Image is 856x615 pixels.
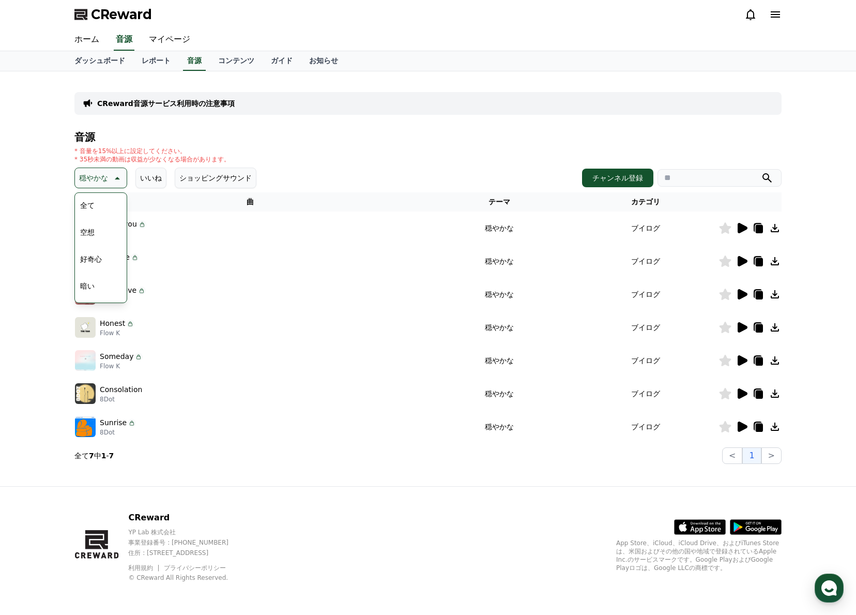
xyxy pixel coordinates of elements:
a: プライバシーポリシー [164,564,226,572]
a: CReward [74,6,152,23]
p: CReward [128,512,249,524]
a: 音源 [114,29,134,51]
span: CReward [91,6,152,23]
p: Flow K [100,329,134,337]
td: 穏やかな [426,245,573,278]
span: Messages [86,344,116,352]
p: 穏やかな [79,171,108,185]
a: ガイド [263,51,301,71]
td: 穏やかな [426,344,573,377]
td: ブイログ [572,410,719,443]
td: ブイログ [572,344,719,377]
p: Someday [100,351,133,362]
a: 利用規約 [128,564,161,572]
p: Flow K [100,362,143,370]
span: Settings [153,343,178,352]
strong: 7 [109,452,114,460]
button: ショッピングサウンド [175,168,256,188]
td: ブイログ [572,245,719,278]
th: カテゴリ [572,192,719,212]
button: 全て [76,194,99,217]
p: 住所 : [STREET_ADDRESS] [128,549,249,557]
button: 好奇心 [76,248,106,271]
a: Home [3,328,68,354]
td: 穏やかな [426,278,573,311]
h4: 音源 [74,131,782,143]
p: © CReward All Rights Reserved. [128,574,249,582]
button: 空想 [76,221,99,244]
p: YP Lab 株式会社 [128,528,249,536]
a: お知らせ [301,51,346,71]
a: 音源 [183,51,206,71]
button: いいね [135,168,166,188]
a: マイページ [141,29,198,51]
a: Settings [133,328,198,354]
td: ブイログ [572,311,719,344]
p: 全て 中 - [74,451,114,461]
strong: 7 [89,452,94,460]
a: ホーム [66,29,108,51]
strong: 1 [101,452,106,460]
a: レポート [133,51,179,71]
img: music [75,383,96,404]
img: music [75,416,96,437]
button: 1 [742,447,761,464]
td: 穏やかな [426,377,573,410]
img: music [75,317,96,338]
td: ブイログ [572,278,719,311]
button: > [761,447,782,464]
p: 8Dot [100,428,136,437]
td: 穏やかな [426,311,573,344]
a: コンテンツ [210,51,263,71]
button: < [722,447,742,464]
th: テーマ [426,192,573,212]
td: 穏やかな [426,410,573,443]
p: * 音量を15%以上に設定してください。 [74,147,230,155]
img: music [75,350,96,371]
td: ブイログ [572,212,719,245]
td: ブイログ [572,377,719,410]
p: Sunrise [100,417,127,428]
p: 事業登録番号 : [PHONE_NUMBER] [128,538,249,547]
a: CReward音源サービス利用時の注意事項 [97,98,235,109]
p: * 35秒未満の動画は収益が少なくなる場合があります。 [74,155,230,163]
td: 穏やかな [426,212,573,245]
button: 暗い [76,275,99,297]
span: Home [26,343,44,352]
th: 曲 [74,192,426,212]
p: Honest [100,318,125,329]
a: Messages [68,328,133,354]
button: 穏やかな [74,168,127,188]
a: ダッシュボード [66,51,133,71]
p: App Store、iCloud、iCloud Drive、およびiTunes Storeは、米国およびその他の国や地域で登録されているApple Inc.のサービスマークです。Google P... [616,539,782,572]
p: 8Dot [100,395,142,403]
button: チャンネル登録 [582,169,653,187]
p: Consolation [100,384,142,395]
